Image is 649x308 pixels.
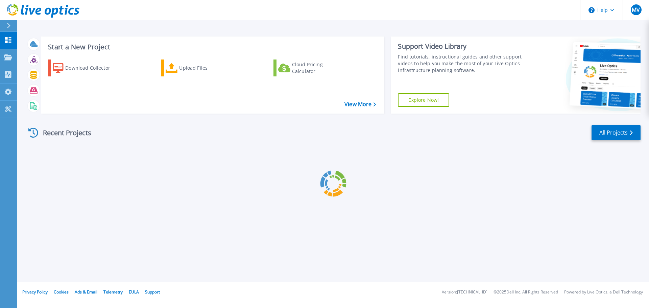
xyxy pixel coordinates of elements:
span: MV [632,7,640,13]
li: © 2025 Dell Inc. All Rights Reserved [494,290,558,294]
div: Support Video Library [398,42,525,51]
a: Cloud Pricing Calculator [273,60,349,76]
a: EULA [129,289,139,295]
li: Version: [TECHNICAL_ID] [442,290,487,294]
div: Recent Projects [26,124,100,141]
a: All Projects [592,125,641,140]
a: Upload Files [161,60,236,76]
div: Download Collector [65,61,119,75]
li: Powered by Live Optics, a Dell Technology [564,290,643,294]
div: Upload Files [179,61,233,75]
h3: Start a New Project [48,43,376,51]
a: Privacy Policy [22,289,48,295]
a: Support [145,289,160,295]
a: Explore Now! [398,93,449,107]
a: Download Collector [48,60,123,76]
div: Find tutorials, instructional guides and other support videos to help you make the most of your L... [398,53,525,74]
div: Cloud Pricing Calculator [292,61,346,75]
a: Ads & Email [75,289,97,295]
a: Telemetry [103,289,123,295]
a: Cookies [54,289,69,295]
a: View More [344,101,376,108]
